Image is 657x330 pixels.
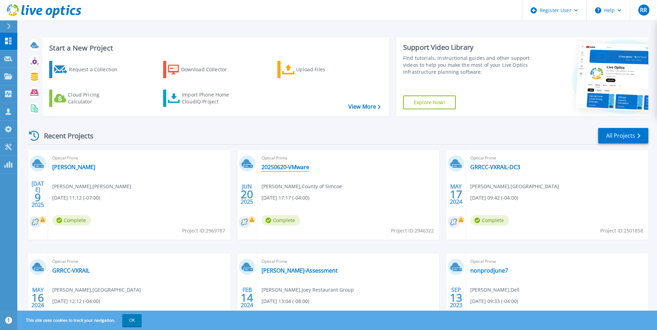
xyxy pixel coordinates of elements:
[69,63,124,76] div: Request a Collection
[27,127,103,144] div: Recent Projects
[470,183,559,190] span: [PERSON_NAME] , [GEOGRAPHIC_DATA]
[470,286,520,294] span: [PERSON_NAME] , Dell
[450,295,462,301] span: 13
[470,154,644,162] span: Optical Prime
[261,183,342,190] span: [PERSON_NAME] , County of Simcoe
[403,55,532,75] div: Find tutorials, instructional guides and other support videos to help you make the most of your L...
[261,194,309,202] span: [DATE] 17:17 (-04:00)
[182,227,225,235] span: Project ID: 2969787
[450,285,463,310] div: SEP 2023
[52,154,226,162] span: Optical Prime
[640,7,647,13] span: RR
[261,297,309,305] span: [DATE] 13:04 (-08:00)
[52,183,131,190] span: [PERSON_NAME] , [PERSON_NAME]
[49,90,126,107] a: Cloud Pricing Calculator
[450,191,462,197] span: 17
[35,194,41,200] span: 9
[470,194,518,202] span: [DATE] 09:42 (-04:00)
[52,194,100,202] span: [DATE] 11:12 (-07:00)
[52,215,91,226] span: Complete
[163,61,240,78] a: Download Collector
[52,286,141,294] span: [PERSON_NAME] , [GEOGRAPHIC_DATA]
[261,258,435,265] span: Optical Prime
[32,295,44,301] span: 16
[470,164,520,171] a: GRRCC-VXRAIL-DC3
[181,63,237,76] div: Download Collector
[241,191,253,197] span: 20
[450,182,463,207] div: MAY 2024
[182,91,236,105] div: Import Phone Home CloudIQ Project
[348,103,381,110] a: View More
[122,314,142,327] button: OK
[31,182,44,207] div: [DATE] 2025
[261,286,354,294] span: [PERSON_NAME] , Joey Restaurant Group
[240,182,254,207] div: JUN 2025
[68,91,123,105] div: Cloud Pricing Calculator
[403,43,532,52] div: Support Video Library
[261,164,309,171] a: 20250620-VMware
[470,258,644,265] span: Optical Prime
[261,215,300,226] span: Complete
[600,227,643,235] span: Project ID: 2501858
[31,285,44,310] div: MAY 2024
[49,44,380,52] h3: Start a New Project
[52,297,100,305] span: [DATE] 12:12 (-04:00)
[470,215,509,226] span: Complete
[240,285,254,310] div: FEB 2024
[49,61,126,78] a: Request a Collection
[277,61,355,78] a: Upload Files
[261,267,338,274] a: [PERSON_NAME]-Assessment
[470,297,518,305] span: [DATE] 09:33 (-04:00)
[52,258,226,265] span: Optical Prime
[598,128,648,144] a: All Projects
[470,267,508,274] a: nonprodjune7
[19,314,142,327] span: This site uses cookies to track your navigation.
[391,227,434,235] span: Project ID: 2946322
[296,63,352,76] div: Upload Files
[241,295,253,301] span: 14
[403,95,456,109] a: Explore Now!
[261,154,435,162] span: Optical Prime
[52,164,95,171] a: [PERSON_NAME]
[52,267,90,274] a: GRRCC-VXRAIL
